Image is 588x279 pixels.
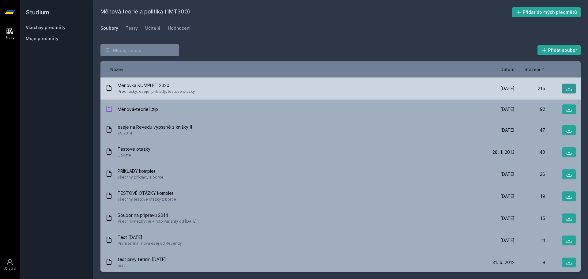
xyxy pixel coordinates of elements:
a: Uživatel [1,255,18,274]
span: Update [118,152,150,158]
span: [DATE] [500,127,514,133]
span: [DATE] [500,171,514,177]
span: 31. 5. 2012 [492,259,514,266]
span: test prvy termin [DATE] [118,256,166,262]
span: [DATE] [500,237,514,243]
span: všechny příklady z borce [118,174,164,180]
div: 15 [514,215,545,221]
div: Uživatel [3,266,16,271]
div: ZIP [105,105,113,114]
span: Testové otazky [118,146,150,152]
div: 19 [514,193,545,199]
a: Všechny předměty [26,25,66,30]
span: všechny testové otázky z borce [118,196,176,202]
button: Datum [500,66,514,73]
span: [DATE] [500,193,514,199]
div: 40 [514,149,545,155]
div: Study [6,36,14,40]
div: Učitelé [145,25,160,31]
div: 9 [514,259,545,266]
span: ZS 2014 [118,130,192,136]
a: Study [1,25,18,43]
span: test [118,262,166,269]
h2: Měnová teorie a politika (1MT300) [100,7,512,17]
input: Hledej soubor [100,44,179,56]
span: Moje předměty [26,36,58,42]
button: Přidat do mých předmětů [512,7,581,17]
span: [DATE] [500,215,514,221]
a: Učitelé [145,22,160,34]
button: Přidat soubor [537,45,581,55]
button: Název [110,66,123,73]
div: Hodnocení [168,25,190,31]
span: TESTOVÉ OTÁZKY komplet [118,190,176,196]
span: [DATE] [500,85,514,92]
span: Měnovka KOMPLET 2020 [118,82,195,89]
span: Test [DATE] [118,234,182,240]
span: [DATE] [500,106,514,112]
a: Hodnocení [168,22,190,34]
span: eseje na Revedu vypsané z knížky!!! [118,124,192,130]
span: Všechno nezbytné + foto varianty od [DATE] [118,218,197,224]
span: Soubor na připravu 2014 [118,212,197,218]
span: Stažení [524,66,540,73]
span: PŘÍKLADY komplet [118,168,164,174]
span: První termín, nová esej od Revendy [118,240,182,247]
span: Měnová-teorie1.zip [118,106,158,112]
a: Soubory [100,22,118,34]
button: Stažení [524,66,545,73]
div: Soubory [100,25,118,31]
div: Testy [126,25,138,31]
div: 47 [514,127,545,133]
span: Přednášky, eseje, příklady, testové otázky [118,89,195,95]
span: 28. 1. 2013 [492,149,514,155]
div: 11 [514,237,545,243]
div: 215 [514,85,545,92]
a: Testy [126,22,138,34]
div: 192 [514,106,545,112]
div: 26 [514,171,545,177]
